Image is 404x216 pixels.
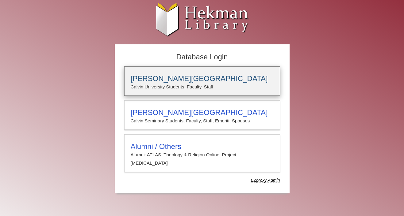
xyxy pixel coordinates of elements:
[131,117,274,125] p: Calvin Seminary Students, Faculty, Staff, Emeriti, Spouses
[124,100,280,130] a: [PERSON_NAME][GEOGRAPHIC_DATA]Calvin Seminary Students, Faculty, Staff, Emeriti, Spouses
[131,83,274,91] p: Calvin University Students, Faculty, Staff
[131,142,274,167] summary: Alumni / OthersAlumni: ATLAS, Theology & Religion Online, Project [MEDICAL_DATA]
[121,51,283,63] h2: Database Login
[251,178,280,183] dfn: Use Alumni login
[124,66,280,96] a: [PERSON_NAME][GEOGRAPHIC_DATA]Calvin University Students, Faculty, Staff
[131,142,274,151] h3: Alumni / Others
[131,151,274,167] p: Alumni: ATLAS, Theology & Religion Online, Project [MEDICAL_DATA]
[131,74,274,83] h3: [PERSON_NAME][GEOGRAPHIC_DATA]
[131,108,274,117] h3: [PERSON_NAME][GEOGRAPHIC_DATA]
